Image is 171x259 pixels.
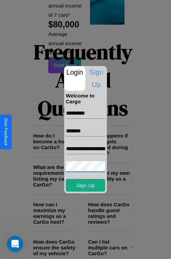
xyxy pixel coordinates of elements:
div: Give Feedback [3,118,8,146]
p: Login [64,66,85,78]
h4: Welcome to Cargo [66,93,105,104]
iframe: Intercom live chat [7,236,23,252]
p: Sign Up [86,66,107,91]
button: Sign Up [66,179,105,192]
